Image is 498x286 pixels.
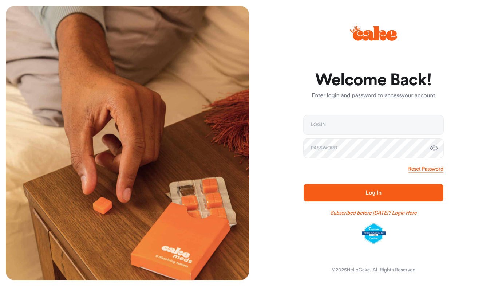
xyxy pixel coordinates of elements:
[362,223,386,244] img: legit-script-certified.png
[304,184,443,201] button: Log In
[331,209,417,217] a: Subscribed before [DATE]? Login Here
[304,71,443,89] h1: Welcome Back!
[331,266,415,274] div: © 2025 HelloCake. All Rights Reserved
[304,91,443,100] p: Enter login and password to access your account
[365,190,382,196] span: Log In
[408,165,443,173] a: Reset Password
